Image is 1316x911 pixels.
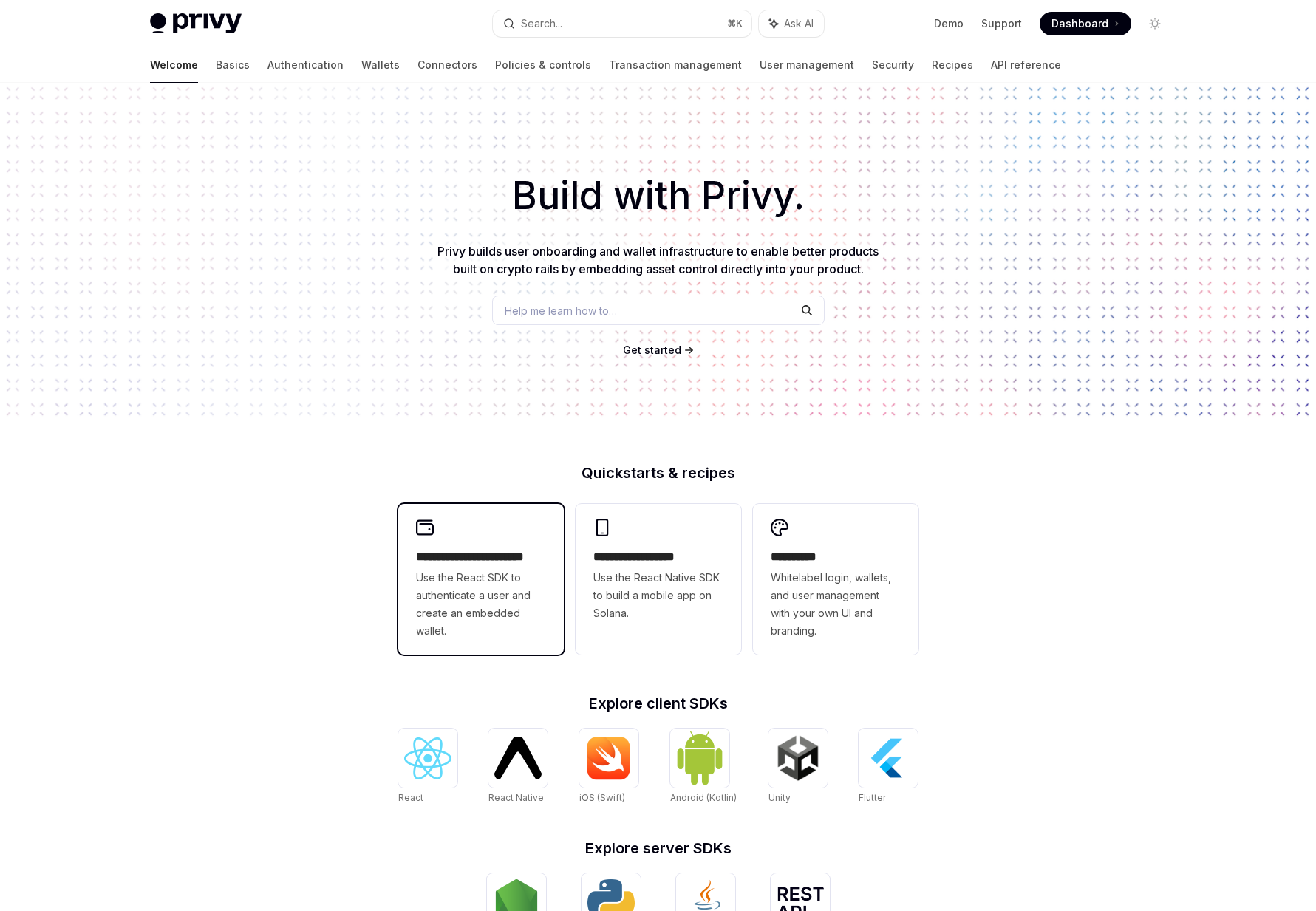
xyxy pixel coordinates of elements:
[609,47,742,83] a: Transaction management
[991,47,1061,83] a: API reference
[670,729,737,805] a: Android (Kotlin)Android (Kotlin)
[361,47,400,83] a: Wallets
[416,569,546,640] span: Use the React SDK to authenticate a user and create an embedded wallet.
[623,344,681,356] span: Get started
[859,729,918,805] a: FlutterFlutter
[267,47,344,83] a: Authentication
[493,10,751,37] button: Search...⌘K
[505,303,617,318] span: Help me learn how to…
[216,47,250,83] a: Basics
[771,569,901,640] span: Whitelabel login, wallets, and user management with your own UI and branding.
[495,47,591,83] a: Policies & controls
[593,569,723,622] span: Use the React Native SDK to build a mobile app on Solana.
[859,792,886,803] span: Flutter
[398,792,423,803] span: React
[521,15,562,33] div: Search...
[150,13,242,34] img: light logo
[417,47,477,83] a: Connectors
[768,729,828,805] a: UnityUnity
[670,792,737,803] span: Android (Kotlin)
[579,792,625,803] span: iOS (Swift)
[24,167,1292,225] h1: Build with Privy.
[150,47,198,83] a: Welcome
[576,504,741,655] a: **** **** **** ***Use the React Native SDK to build a mobile app on Solana.
[488,792,544,803] span: React Native
[981,16,1022,31] a: Support
[932,47,973,83] a: Recipes
[398,465,918,480] h2: Quickstarts & recipes
[404,737,451,779] img: React
[934,16,964,31] a: Demo
[872,47,914,83] a: Security
[585,736,633,780] img: iOS (Swift)
[623,343,681,358] a: Get started
[398,841,918,856] h2: Explore server SDKs
[727,18,743,30] span: ⌘ K
[437,244,879,276] span: Privy builds user onboarding and wallet infrastructure to enable better products built on crypto ...
[768,792,791,803] span: Unity
[774,734,822,782] img: Unity
[494,737,542,779] img: React Native
[1143,12,1167,35] button: Toggle dark mode
[753,504,918,655] a: **** *****Whitelabel login, wallets, and user management with your own UI and branding.
[488,729,548,805] a: React NativeReact Native
[865,734,912,782] img: Flutter
[1040,12,1131,35] a: Dashboard
[784,16,814,31] span: Ask AI
[676,730,723,785] img: Android (Kotlin)
[398,729,457,805] a: ReactReact
[759,10,824,37] button: Ask AI
[1051,16,1108,31] span: Dashboard
[579,729,638,805] a: iOS (Swift)iOS (Swift)
[398,696,918,711] h2: Explore client SDKs
[760,47,854,83] a: User management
